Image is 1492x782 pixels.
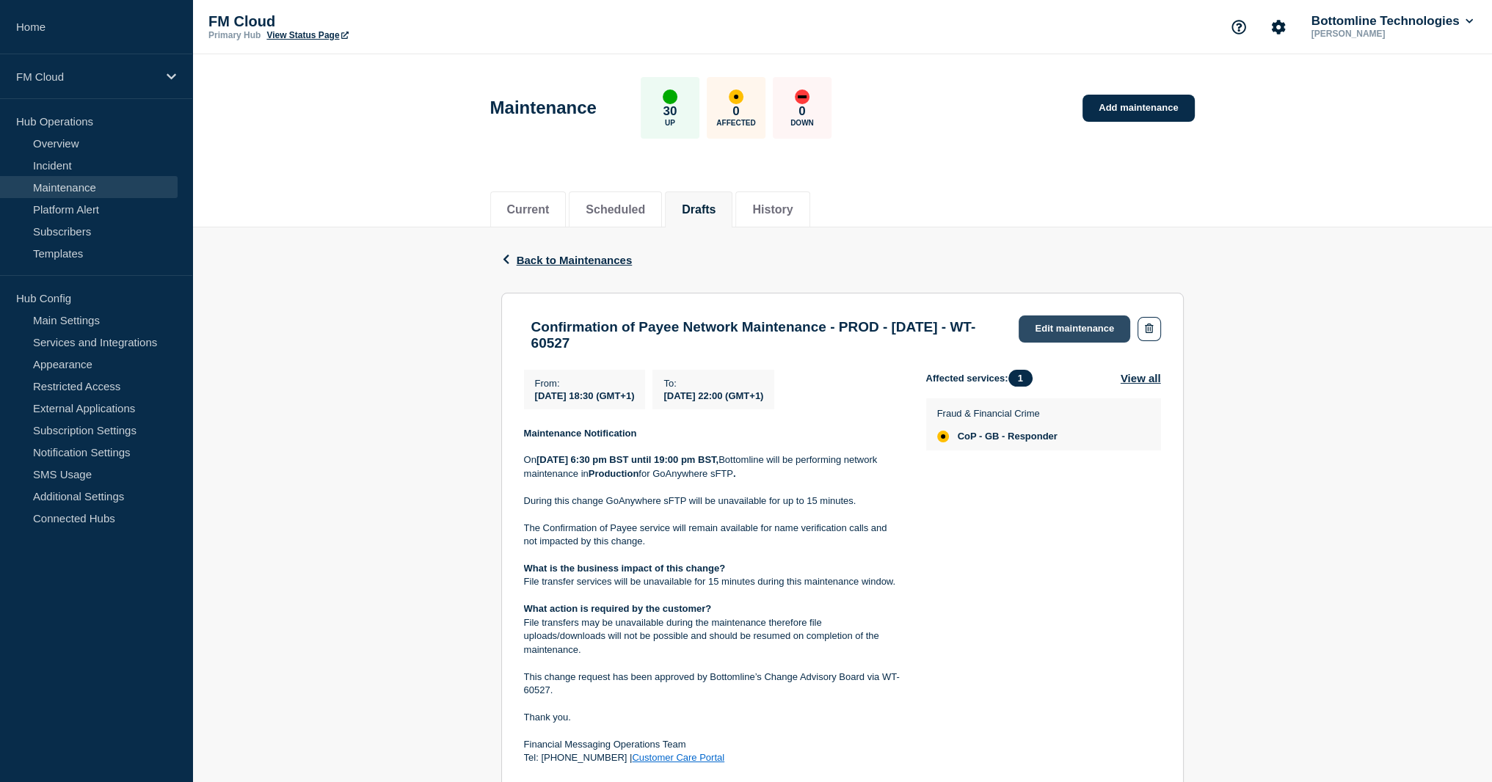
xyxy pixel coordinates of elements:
div: down [795,89,809,104]
strong: What action is required by the customer? [524,603,712,614]
p: Fraud & Financial Crime [937,408,1058,419]
p: During this change GoAnywhere sFTP will be unavailable for up to 15 minutes. [524,494,903,508]
strong: [DATE] 6:30 pm BST until 19:00 pm BST, [536,454,718,465]
button: Scheduled [586,203,645,216]
strong: What is the business impact of this change? [524,563,726,574]
span: Affected services: [926,370,1040,387]
p: Thank you. [524,711,903,724]
p: 0 [732,104,739,119]
p: Affected [716,119,755,127]
p: File transfers may be unavailable during the maintenance therefore file uploads/downloads will no... [524,616,903,657]
a: View Status Page [266,30,348,40]
button: Bottomline Technologies [1309,14,1476,29]
button: Drafts [682,203,716,216]
h1: Maintenance [490,98,597,118]
strong: Production [589,468,639,479]
div: affected [729,89,743,104]
button: View all [1121,370,1161,387]
p: [PERSON_NAME] [1309,29,1461,39]
strong: Maintenance Notification [524,428,637,439]
p: From : [535,378,635,389]
h3: Confirmation of Payee Network Maintenance - PROD - [DATE] - WT-60527 [531,319,1005,351]
span: CoP - GB - Responder [958,431,1058,442]
p: To : [663,378,763,389]
button: Current [507,203,550,216]
p: Down [790,119,814,127]
div: up [663,89,677,104]
p: FM Cloud [208,13,502,30]
span: 1 [1008,370,1033,387]
p: 0 [798,104,805,119]
button: History [752,203,793,216]
p: This change request has been approved by Bottomline’s Change Advisory Board via WT-60527. [524,670,903,698]
strong: . [733,468,736,479]
p: On Bottomline will be performing network maintenance in for GoAnywhere sFTP [524,453,903,480]
p: Primary Hub [208,30,261,40]
a: Customer Care Portal [632,752,724,763]
span: [DATE] 18:30 (GMT+1) [535,390,635,401]
button: Support [1223,12,1254,43]
a: Add maintenance [1082,95,1194,122]
p: Up [665,119,675,127]
span: Back to Maintenances [517,254,633,266]
p: File transfer services will be unavailable for 15 minutes during this maintenance window. [524,575,903,588]
div: affected [937,431,949,442]
p: Financial Messaging Operations Team [524,738,903,751]
button: Back to Maintenances [501,254,633,266]
span: [DATE] 22:00 (GMT+1) [663,390,763,401]
a: Edit maintenance [1019,315,1130,343]
p: The Confirmation of Payee service will remain available for name verification calls and not impac... [524,522,903,549]
p: 30 [663,104,677,119]
p: Tel: [PHONE_NUMBER] | [524,751,903,764]
button: Account settings [1263,12,1294,43]
p: FM Cloud [16,70,157,83]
